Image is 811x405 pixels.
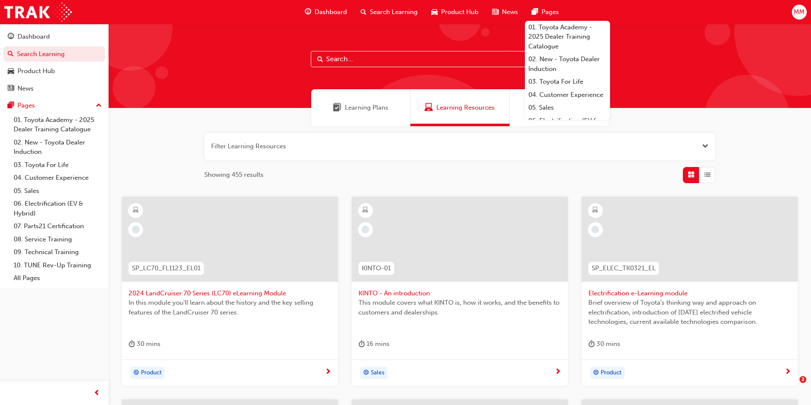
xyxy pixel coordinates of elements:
[371,368,384,378] span: Sales
[8,51,14,58] span: search-icon
[525,3,566,21] a: pages-iconPages
[8,68,14,75] span: car-icon
[305,7,311,17] span: guage-icon
[10,113,105,136] a: 01. Toyota Academy - 2025 Dealer Training Catalogue
[370,7,418,17] span: Search Learning
[688,170,694,180] span: Grid
[525,53,610,75] a: 02. New - Toyota Dealer Induction
[592,205,598,216] span: learningResourceType_ELEARNING-icon
[525,101,610,114] a: 05. Sales
[8,102,14,110] span: pages-icon
[358,289,561,298] span: KINTO - An introduction
[3,98,105,113] button: Pages
[333,103,341,113] span: Learning Plans
[315,7,347,17] span: Dashboard
[582,197,798,386] a: SP_ELEC_TK0321_ELElectrification e-Learning moduleBrief overview of Toyota’s thinking way and app...
[129,289,331,298] span: 2024 LandCruiser 70 Series (LC70) eLearning Module
[492,7,499,17] span: news-icon
[485,3,525,21] a: news-iconNews
[129,298,331,317] span: In this module you'll learn about the history and the key selling features of the LandCruiser 70 ...
[358,339,365,349] span: duration-icon
[8,85,14,93] span: news-icon
[588,339,595,349] span: duration-icon
[10,259,105,272] a: 10. TUNE Rev-Up Training
[96,100,102,111] span: up-icon
[141,368,162,378] span: Product
[702,142,708,151] button: Open the filter
[782,376,802,397] iframe: Intercom live chat
[436,103,495,113] span: Learning Resources
[593,368,599,379] span: target-icon
[325,368,331,376] span: next-icon
[525,114,610,137] a: 06. Electrification (EV & Hybrid)
[525,88,610,102] a: 04. Customer Experience
[3,63,105,79] a: Product Hub
[10,272,105,285] a: All Pages
[502,7,518,17] span: News
[532,7,538,17] span: pages-icon
[525,75,610,88] a: 03. Toyota For Life
[555,368,561,376] span: next-icon
[431,7,438,17] span: car-icon
[362,263,391,273] span: KINTO-01
[588,289,791,298] span: Electrification e-Learning module
[10,184,105,198] a: 05. Sales
[17,101,35,110] div: Pages
[10,171,105,184] a: 04. Customer Experience
[592,263,656,273] span: SP_ELEC_TK0321_EL
[3,29,105,45] a: Dashboard
[361,7,367,17] span: search-icon
[510,89,609,126] a: SessionsSessions
[132,226,140,233] span: learningRecordVerb_NONE-icon
[17,84,34,93] div: News
[4,3,72,22] img: Trak
[204,170,264,180] span: Showing 455 results
[345,103,388,113] span: Learning Plans
[3,46,105,62] a: Search Learning
[704,170,711,180] span: List
[441,7,479,17] span: Product Hub
[10,246,105,259] a: 09. Technical Training
[601,368,622,378] span: Product
[525,21,610,53] a: 01. Toyota Academy - 2025 Dealer Training Catalogue
[3,81,105,96] a: News
[298,3,354,21] a: guage-iconDashboard
[8,33,14,41] span: guage-icon
[354,3,424,21] a: search-iconSearch Learning
[361,226,369,233] span: learningRecordVerb_NONE-icon
[358,298,561,317] span: This module covers what KINTO is, how it works, and the benefits to customers and dealerships.
[94,388,100,399] span: prev-icon
[362,205,368,216] span: learningResourceType_ELEARNING-icon
[133,205,139,216] span: learningResourceType_ELEARNING-icon
[10,197,105,220] a: 06. Electrification (EV & Hybrid)
[352,197,568,386] a: KINTO-01KINTO - An introductionThis module covers what KINTO is, how it works, and the benefits t...
[800,376,806,383] span: 2
[129,339,160,349] div: 30 mins
[591,226,599,233] span: learningRecordVerb_NONE-icon
[588,298,791,327] span: Brief overview of Toyota’s thinking way and approach on electrification, introduction of [DATE] e...
[17,32,50,42] div: Dashboard
[122,197,338,386] a: SP_LC70_FL1123_EL012024 LandCruiser 70 Series (LC70) eLearning ModuleIn this module you'll learn ...
[10,220,105,233] a: 07. Parts21 Certification
[785,368,791,376] span: next-icon
[588,339,620,349] div: 30 mins
[410,89,510,126] a: Learning ResourcesLearning Resources
[10,159,105,172] a: 03. Toyota For Life
[10,233,105,246] a: 08. Service Training
[794,7,805,17] span: MM
[132,263,201,273] span: SP_LC70_FL1123_EL01
[363,368,369,379] span: target-icon
[424,3,485,21] a: car-iconProduct Hub
[10,136,105,159] a: 02. New - Toyota Dealer Induction
[129,339,135,349] span: duration-icon
[424,103,433,113] span: Learning Resources
[792,5,807,20] button: MM
[311,51,609,67] input: Search...
[542,7,559,17] span: Pages
[17,66,55,76] div: Product Hub
[317,54,323,64] span: Search
[3,27,105,98] button: DashboardSearch LearningProduct HubNews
